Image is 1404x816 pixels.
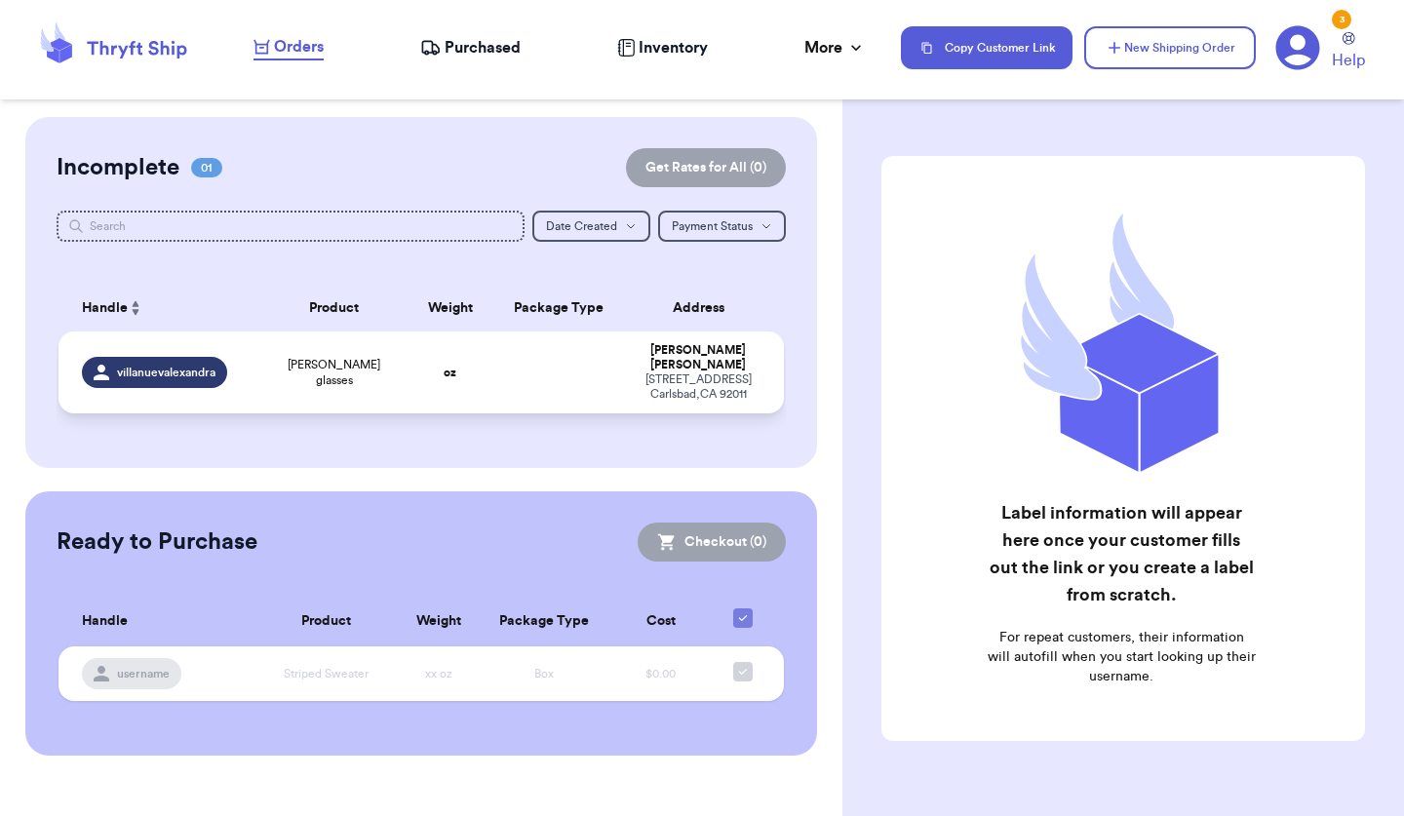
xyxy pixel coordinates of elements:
a: Help [1332,32,1365,72]
span: Help [1332,49,1365,72]
div: 3 [1332,10,1351,29]
button: Copy Customer Link [901,26,1072,69]
span: Purchased [445,36,521,59]
a: 3 [1275,25,1320,70]
a: Orders [253,35,324,60]
input: Search [57,211,525,242]
th: Address [624,285,784,331]
th: Package Type [481,597,607,646]
button: Payment Status [658,211,786,242]
span: Date Created [546,220,617,232]
span: Handle [82,298,128,319]
div: More [804,36,866,59]
p: For repeat customers, their information will autofill when you start looking up their username. [987,628,1256,686]
span: username [117,666,170,681]
button: New Shipping Order [1084,26,1256,69]
th: Weight [397,597,482,646]
div: [STREET_ADDRESS] Carlsbad , CA 92011 [636,372,760,402]
h2: Incomplete [57,152,179,183]
span: 01 [191,158,222,177]
span: xx oz [425,668,452,680]
h2: Label information will appear here once your customer fills out the link or you create a label fr... [987,499,1256,608]
span: Handle [82,611,128,632]
h2: Ready to Purchase [57,526,257,558]
button: Checkout (0) [638,523,786,562]
div: [PERSON_NAME] [PERSON_NAME] [636,343,760,372]
span: Striped Sweater [284,668,369,680]
span: $0.00 [645,668,676,680]
button: Date Created [532,211,650,242]
th: Product [261,285,407,331]
button: Get Rates for All (0) [626,148,786,187]
button: Sort ascending [128,296,143,320]
th: Cost [607,597,713,646]
th: Package Type [493,285,624,331]
a: Inventory [617,36,708,59]
span: villanuevalexandra [117,365,215,380]
th: Weight [407,285,493,331]
strong: oz [444,367,456,378]
span: Inventory [639,36,708,59]
th: Product [255,597,397,646]
span: [PERSON_NAME] glasses [273,357,395,388]
span: Box [534,668,554,680]
a: Purchased [420,36,521,59]
span: Payment Status [672,220,753,232]
span: Orders [274,35,324,58]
